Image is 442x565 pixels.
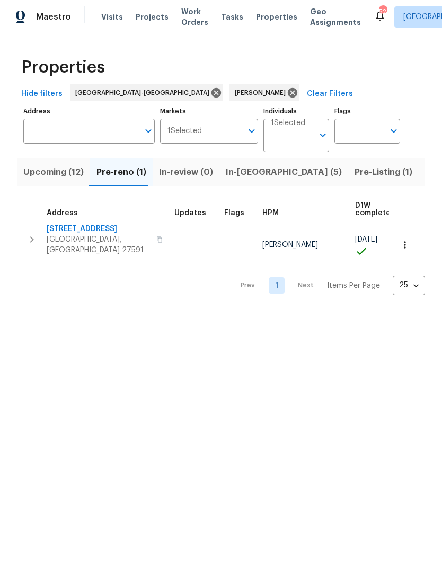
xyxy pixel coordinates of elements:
[17,84,67,104] button: Hide filters
[160,108,259,114] label: Markets
[386,123,401,138] button: Open
[174,209,206,217] span: Updates
[355,202,391,217] span: D1W complete
[244,123,259,138] button: Open
[47,209,78,217] span: Address
[379,6,386,17] div: 52
[263,108,329,114] label: Individuals
[271,119,305,128] span: 1 Selected
[21,87,63,101] span: Hide filters
[231,276,425,295] nav: Pagination Navigation
[47,224,150,234] span: [STREET_ADDRESS]
[159,165,213,180] span: In-review (0)
[256,12,297,22] span: Properties
[36,12,71,22] span: Maestro
[101,12,123,22] span: Visits
[327,280,380,291] p: Items Per Page
[75,87,214,98] span: [GEOGRAPHIC_DATA]-[GEOGRAPHIC_DATA]
[23,165,84,180] span: Upcoming (12)
[23,108,155,114] label: Address
[221,13,243,21] span: Tasks
[269,277,285,294] a: Goto page 1
[21,62,105,73] span: Properties
[262,209,279,217] span: HPM
[334,108,400,114] label: Flags
[226,165,342,180] span: In-[GEOGRAPHIC_DATA] (5)
[96,165,146,180] span: Pre-reno (1)
[181,6,208,28] span: Work Orders
[136,12,169,22] span: Projects
[355,165,412,180] span: Pre-Listing (1)
[70,84,223,101] div: [GEOGRAPHIC_DATA]-[GEOGRAPHIC_DATA]
[303,84,357,104] button: Clear Filters
[393,271,425,299] div: 25
[141,123,156,138] button: Open
[224,209,244,217] span: Flags
[307,87,353,101] span: Clear Filters
[262,241,318,249] span: [PERSON_NAME]
[355,236,377,243] span: [DATE]
[310,6,361,28] span: Geo Assignments
[47,234,150,255] span: [GEOGRAPHIC_DATA], [GEOGRAPHIC_DATA] 27591
[167,127,202,136] span: 1 Selected
[235,87,290,98] span: [PERSON_NAME]
[315,128,330,143] button: Open
[229,84,299,101] div: [PERSON_NAME]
